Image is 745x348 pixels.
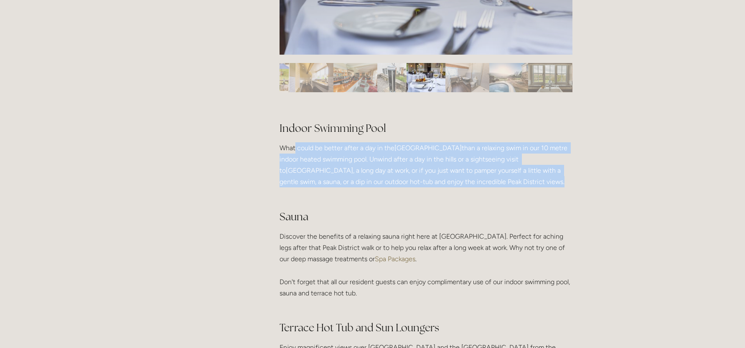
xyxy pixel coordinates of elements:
img: Slide 10 [572,63,611,92]
img: Slide 3 [290,63,333,92]
p: Discover the benefits of a relaxing sauna right here at [GEOGRAPHIC_DATA]. Perfect for aching leg... [280,231,572,310]
img: Slide 7 [445,63,489,92]
img: Slide 9 [528,63,572,92]
img: Slide 8 [489,63,528,92]
img: Slide 4 [333,63,377,92]
img: Slide 5 [377,63,407,92]
img: Slide 6 [407,63,445,92]
h2: Terrace Hot Tub and Sun Loungers [280,320,572,335]
h2: Indoor Swimming Pool [280,106,572,136]
p: What could be better after a day in the than a relaxing swim in our 10 metre indoor heated swimmi... [280,142,572,199]
a: Spa Packages [375,255,415,263]
h2: Sauna [280,209,572,224]
a: [GEOGRAPHIC_DATA] [286,166,353,174]
a: [GEOGRAPHIC_DATA] [394,144,462,152]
